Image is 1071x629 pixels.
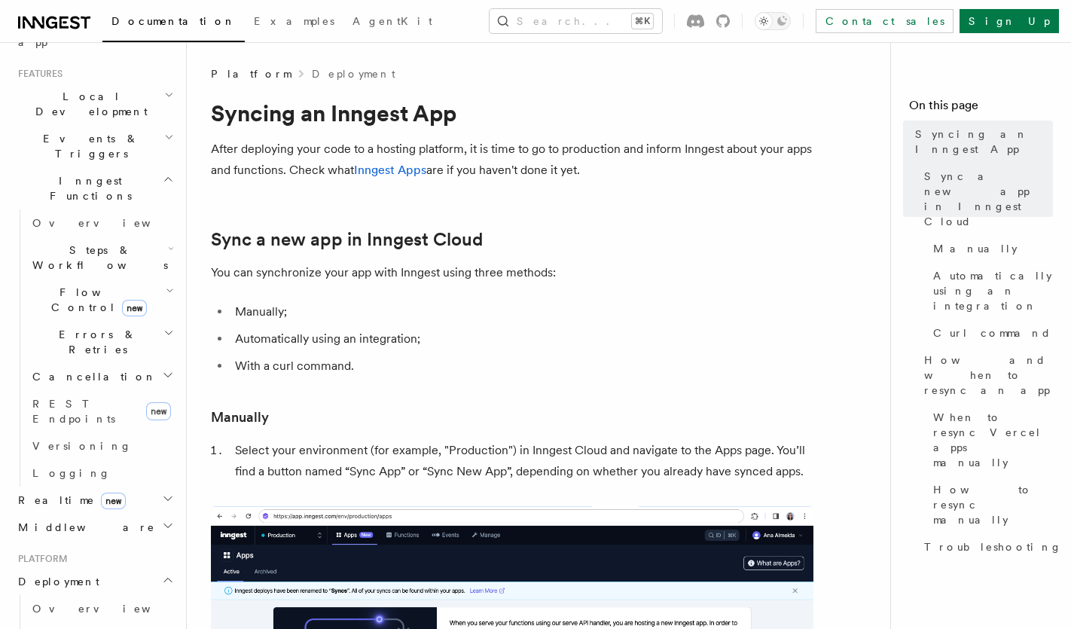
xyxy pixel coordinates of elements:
span: Flow Control [26,285,166,315]
a: Inngest Apps [354,163,426,177]
a: Overview [26,209,177,237]
span: new [122,300,147,316]
span: Logging [32,467,111,479]
li: Automatically using an integration; [230,328,813,350]
kbd: ⌘K [632,14,653,29]
a: Deployment [312,66,395,81]
span: Cancellation [26,369,157,384]
a: REST Endpointsnew [26,390,177,432]
a: Examples [245,5,343,41]
a: Sign Up [960,9,1059,33]
a: Overview [26,595,177,622]
a: Contact sales [816,9,954,33]
span: Events & Triggers [12,131,164,161]
span: Documentation [111,15,236,27]
li: Select your environment (for example, "Production") in Inngest Cloud and navigate to the Apps pag... [230,440,813,482]
span: Overview [32,217,188,229]
a: Syncing an Inngest App [909,121,1053,163]
span: How and when to resync an app [924,353,1053,398]
button: Errors & Retries [26,321,177,363]
span: Platform [12,553,68,565]
p: After deploying your code to a hosting platform, it is time to go to production and inform Innges... [211,139,813,181]
button: Search...⌘K [490,9,662,33]
a: Curl command [927,319,1053,347]
span: new [146,402,171,420]
li: With a curl command. [230,356,813,377]
button: Deployment [12,568,177,595]
a: AgentKit [343,5,441,41]
span: Errors & Retries [26,327,163,357]
span: Realtime [12,493,126,508]
button: Middleware [12,514,177,541]
a: How and when to resync an app [918,347,1053,404]
a: Automatically using an integration [927,262,1053,319]
span: REST Endpoints [32,398,115,425]
button: Realtimenew [12,487,177,514]
a: Sync a new app in Inngest Cloud [211,229,483,250]
span: AgentKit [352,15,432,27]
p: You can synchronize your app with Inngest using three methods: [211,262,813,283]
button: Events & Triggers [12,125,177,167]
a: Versioning [26,432,177,460]
span: Steps & Workflows [26,243,168,273]
span: Examples [254,15,334,27]
span: Troubleshooting [924,539,1062,554]
span: Automatically using an integration [933,268,1053,313]
li: Manually; [230,301,813,322]
h4: On this page [909,96,1053,121]
span: Inngest Functions [12,173,163,203]
div: Inngest Functions [12,209,177,487]
button: Toggle dark mode [755,12,791,30]
a: Sync a new app in Inngest Cloud [918,163,1053,235]
span: Deployment [12,574,99,589]
button: Cancellation [26,363,177,390]
button: Inngest Functions [12,167,177,209]
span: Features [12,68,63,80]
a: Manually [927,235,1053,262]
span: Middleware [12,520,155,535]
span: Platform [211,66,291,81]
a: Logging [26,460,177,487]
span: Manually [933,241,1018,256]
span: Syncing an Inngest App [915,127,1053,157]
a: How to resync manually [927,476,1053,533]
button: Flow Controlnew [26,279,177,321]
span: When to resync Vercel apps manually [933,410,1053,470]
span: new [101,493,126,509]
span: Versioning [32,440,132,452]
a: Troubleshooting [918,533,1053,560]
a: When to resync Vercel apps manually [927,404,1053,476]
span: How to resync manually [933,482,1053,527]
a: Manually [211,407,269,428]
span: Sync a new app in Inngest Cloud [924,169,1053,229]
a: Documentation [102,5,245,42]
span: Local Development [12,89,164,119]
h1: Syncing an Inngest App [211,99,813,127]
button: Steps & Workflows [26,237,177,279]
button: Local Development [12,83,177,125]
span: Curl command [933,325,1051,340]
span: Overview [32,603,188,615]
